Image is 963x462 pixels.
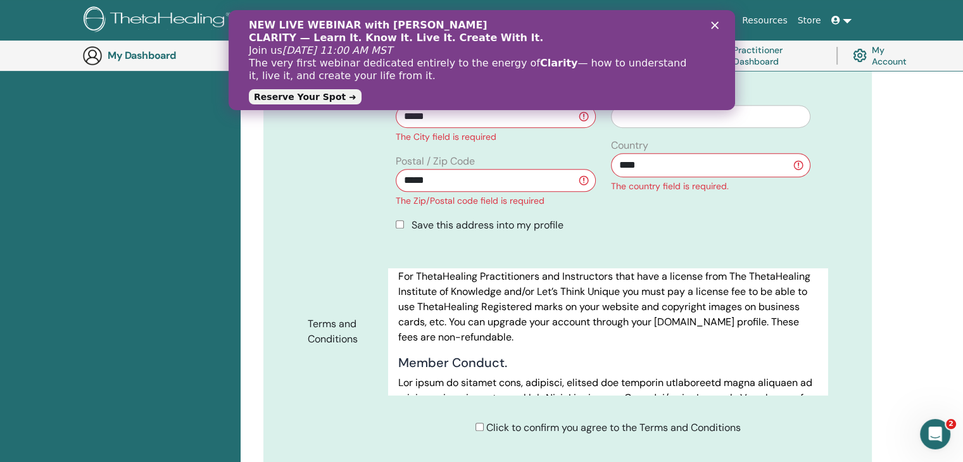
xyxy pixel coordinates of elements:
[82,46,103,66] img: generic-user-icon.jpg
[108,49,234,61] h3: My Dashboard
[486,421,741,434] span: Click to confirm you agree to the Terms and Conditions
[714,42,821,70] a: Practitioner Dashboard
[658,9,737,32] a: Success Stories
[398,354,817,370] h4: Member Conduct.
[396,154,475,169] label: Postal / Zip Code
[853,42,917,70] a: My Account
[20,79,133,94] a: Reserve Your Spot ➜
[396,194,595,208] div: The Zip/Postal code field is required
[920,419,950,449] iframe: Intercom live chat
[398,268,817,344] p: For ThetaHealing Practitioners and Instructors that have a license from The ThetaHealing Institut...
[946,419,956,429] span: 2
[412,218,563,232] span: Save this address into my profile
[298,312,388,351] label: Terms and Conditions
[396,130,595,144] div: The City field is required
[494,9,594,32] a: Courses & Seminars
[737,9,793,32] a: Resources
[457,9,493,32] a: About
[229,10,735,110] iframe: Intercom live chat başlık
[482,11,495,19] div: Kapat
[611,138,648,153] label: Country
[84,6,235,35] img: logo.png
[853,46,867,65] img: cog.svg
[793,9,826,32] a: Store
[593,9,657,32] a: Certification
[611,180,810,193] div: The country field is required.
[312,47,349,59] b: Clarity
